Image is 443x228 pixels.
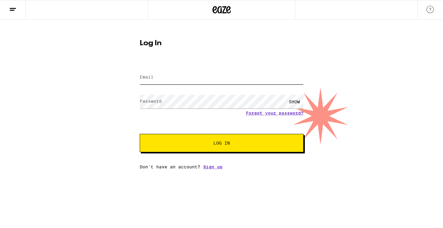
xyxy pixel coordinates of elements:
h1: Log In [140,40,304,47]
button: Log In [140,134,304,152]
label: Password [140,99,162,104]
label: Email [140,75,153,79]
span: Hi. Need any help? [4,4,44,9]
span: Log In [213,141,230,145]
input: Email [140,71,304,84]
div: Don't have an account? [140,164,304,169]
div: SHOW [285,95,304,108]
a: Forgot your password? [246,111,304,116]
a: Sign up [203,164,223,169]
